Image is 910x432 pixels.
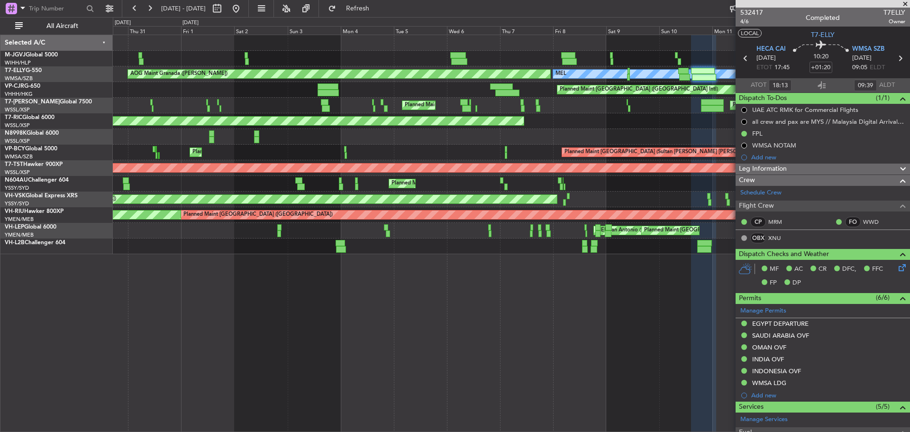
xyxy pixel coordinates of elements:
[740,306,786,316] a: Manage Permits
[5,115,22,120] span: T7-RIC
[794,265,803,274] span: AC
[740,188,782,198] a: Schedule Crew
[5,83,24,89] span: VP-CJR
[5,193,26,199] span: VH-VSK
[564,145,785,159] div: Planned Maint [GEOGRAPHIC_DATA] (Sultan [PERSON_NAME] [PERSON_NAME] - Subang)
[500,26,553,35] div: Thu 7
[659,26,712,35] div: Sun 10
[181,26,234,35] div: Fri 1
[872,265,883,274] span: FFC
[883,18,905,26] span: Owner
[752,118,905,126] div: all crew and pax are MYS // Malaysia Digital Arrival Card (MDAC)
[751,81,766,90] span: ATOT
[792,278,801,288] span: DP
[876,293,890,303] span: (6/6)
[5,240,65,246] a: VH-L2BChallenger 604
[756,45,786,54] span: HECA CAI
[768,234,790,242] a: XNU
[5,146,57,152] a: VP-BCYGlobal 5000
[752,343,786,351] div: OMAN OVF
[5,122,30,129] a: WSSL/XSP
[288,26,341,35] div: Sun 3
[5,153,33,160] a: WMSA/SZB
[750,233,766,243] div: OBX
[852,63,867,73] span: 09:05
[555,67,566,81] div: MEL
[5,99,92,105] a: T7-[PERSON_NAME]Global 7500
[128,26,181,35] div: Thu 31
[5,59,31,66] a: WIHH/HLP
[5,75,33,82] a: WMSA/SZB
[5,184,29,192] a: YSSY/SYD
[5,146,25,152] span: VP-BCY
[712,26,765,35] div: Mon 11
[752,331,809,340] div: SAUDI ARABIA OVF
[5,177,69,183] a: N604AUChallenger 604
[740,18,763,26] span: 4/6
[752,367,801,375] div: INDONESIA OVF
[813,52,828,62] span: 10:20
[739,164,787,175] span: Leg Information
[5,224,24,230] span: VH-LEP
[740,415,788,424] a: Manage Services
[192,145,413,159] div: Planned Maint [GEOGRAPHIC_DATA] (Sultan [PERSON_NAME] [PERSON_NAME] - Subang)
[391,176,501,191] div: Planned Maint Sydney ([PERSON_NAME] Intl)
[852,45,884,54] span: WMSA SZB
[852,54,872,63] span: [DATE]
[770,265,779,274] span: MF
[130,67,227,81] div: AOG Maint Granada ([PERSON_NAME])
[863,218,884,226] a: WWD
[842,265,856,274] span: DFC,
[756,63,772,73] span: ETOT
[5,162,63,167] a: T7-TSTHawker 900XP
[5,130,27,136] span: N8998K
[752,141,796,149] div: WMSA NOTAM
[29,1,83,16] input: Trip Number
[553,26,606,35] div: Fri 8
[756,54,776,63] span: [DATE]
[845,217,861,227] div: FO
[739,402,764,413] span: Services
[876,93,890,103] span: (1/1)
[739,293,761,304] span: Permits
[5,209,24,214] span: VH-RIU
[5,115,55,120] a: T7-RICGlobal 6000
[752,129,763,138] div: FPL
[5,83,40,89] a: VP-CJRG-650
[5,216,34,223] a: YMEN/MEB
[115,19,131,27] div: [DATE]
[752,355,784,363] div: INDIA OVF
[738,29,762,37] button: LOCAL
[770,278,777,288] span: FP
[10,18,103,34] button: All Aircraft
[5,162,23,167] span: T7-TST
[879,81,895,90] span: ALDT
[447,26,500,35] div: Wed 6
[5,224,56,230] a: VH-LEPGlobal 6000
[5,200,29,207] a: YSSY/SYD
[806,13,840,23] div: Completed
[774,63,790,73] span: 17:45
[870,63,885,73] span: ELDT
[644,223,825,238] div: Planned Maint [GEOGRAPHIC_DATA] ([GEOGRAPHIC_DATA] International)
[769,80,792,91] input: --:--
[740,8,763,18] span: 532417
[5,52,58,58] a: M-JGVJGlobal 5000
[341,26,394,35] div: Mon 4
[5,138,30,145] a: WSSL/XSP
[5,169,30,176] a: WSSL/XSP
[739,249,829,260] span: Dispatch Checks and Weather
[750,217,766,227] div: CP
[405,98,498,112] div: Planned Maint Dubai (Al Maktoum Intl)
[5,91,33,98] a: VHHH/HKG
[5,52,26,58] span: M-JGVJ
[234,26,287,35] div: Sat 2
[883,8,905,18] span: T7ELLY
[768,218,790,226] a: MRM
[752,379,786,387] div: WMSA LDG
[606,26,659,35] div: Sat 9
[811,30,835,40] span: T7-ELLY
[5,240,25,246] span: VH-L2B
[733,98,882,112] div: Planned Maint [GEOGRAPHIC_DATA] ([GEOGRAPHIC_DATA])
[5,68,42,74] a: T7-ELLYG-550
